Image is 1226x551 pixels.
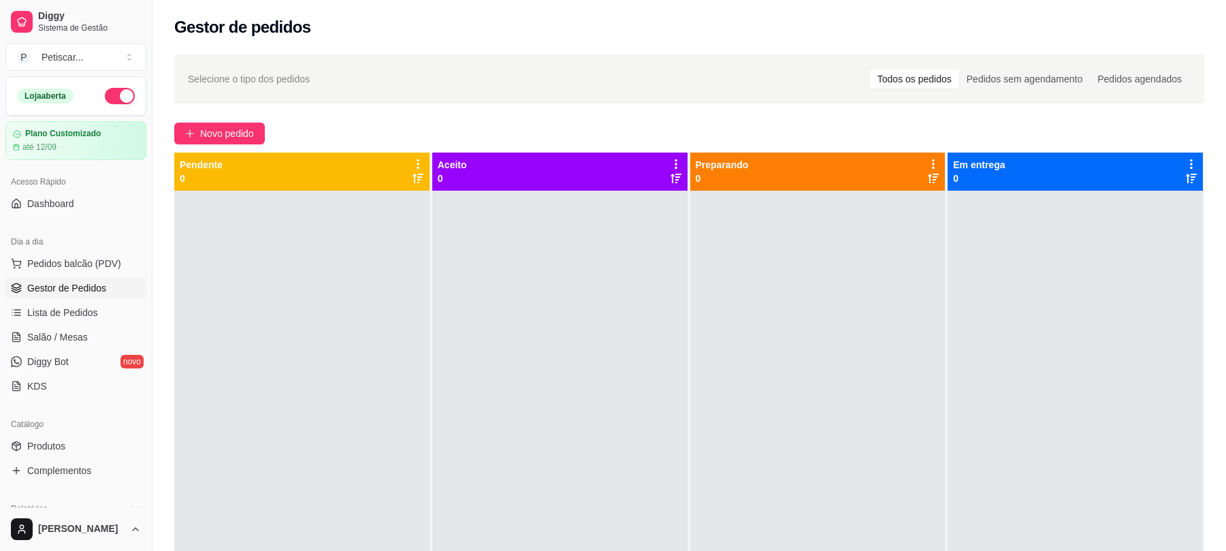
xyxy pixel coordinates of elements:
[438,172,467,185] p: 0
[185,129,195,138] span: plus
[200,126,254,141] span: Novo pedido
[5,193,146,215] a: Dashboard
[438,158,467,172] p: Aceito
[27,464,91,477] span: Complementos
[38,10,141,22] span: Diggy
[5,435,146,457] a: Produtos
[25,129,101,139] article: Plano Customizado
[5,302,146,324] a: Lista de Pedidos
[959,69,1090,89] div: Pedidos sem agendamento
[174,16,311,38] h2: Gestor de pedidos
[180,158,223,172] p: Pendente
[174,123,265,144] button: Novo pedido
[5,171,146,193] div: Acesso Rápido
[5,277,146,299] a: Gestor de Pedidos
[11,503,48,514] span: Relatórios
[5,5,146,38] a: DiggySistema de Gestão
[27,281,106,295] span: Gestor de Pedidos
[870,69,959,89] div: Todos os pedidos
[5,231,146,253] div: Dia a dia
[188,72,310,86] span: Selecione o tipo dos pedidos
[27,330,88,344] span: Salão / Mesas
[38,22,141,33] span: Sistema de Gestão
[5,121,146,160] a: Plano Customizadoaté 12/09
[5,413,146,435] div: Catálogo
[5,253,146,274] button: Pedidos balcão (PDV)
[27,197,74,210] span: Dashboard
[953,172,1005,185] p: 0
[38,523,125,535] span: [PERSON_NAME]
[5,375,146,397] a: KDS
[5,460,146,482] a: Complementos
[5,513,146,546] button: [PERSON_NAME]
[5,326,146,348] a: Salão / Mesas
[42,50,83,64] div: Petiscar ...
[105,88,135,104] button: Alterar Status
[27,306,98,319] span: Lista de Pedidos
[27,439,65,453] span: Produtos
[17,89,74,104] div: Loja aberta
[22,142,57,153] article: até 12/09
[27,379,47,393] span: KDS
[953,158,1005,172] p: Em entrega
[17,50,31,64] span: P
[5,351,146,373] a: Diggy Botnovo
[1090,69,1189,89] div: Pedidos agendados
[180,172,223,185] p: 0
[696,158,749,172] p: Preparando
[696,172,749,185] p: 0
[27,355,69,368] span: Diggy Bot
[27,257,121,270] span: Pedidos balcão (PDV)
[5,44,146,71] button: Select a team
